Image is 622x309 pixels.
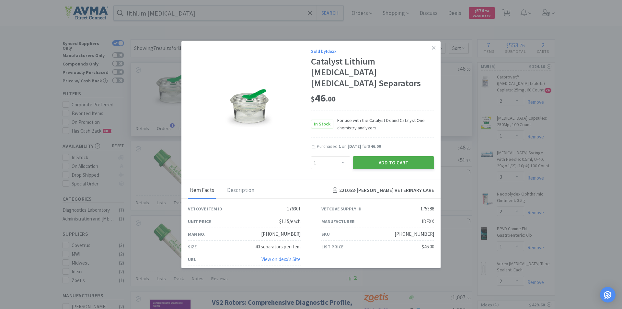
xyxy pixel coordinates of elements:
[330,186,434,195] h4: 221058 - [PERSON_NAME] VETERINARY CARE
[261,256,301,262] a: View onIdexx's Site
[188,256,196,263] div: URL
[287,205,301,213] div: 176301
[188,231,205,238] div: Man No.
[188,183,216,199] div: Item Facts
[311,48,434,55] div: Sold by Idexx
[225,183,256,199] div: Description
[225,84,274,133] img: c30f797afefe41889bc8c61ae9addb17_175388.png
[311,91,336,104] span: 46
[311,56,434,89] div: Catalyst Lithium [MEDICAL_DATA] [MEDICAL_DATA] Separators
[321,231,330,238] div: SKU
[188,243,197,250] div: Size
[311,94,315,103] span: $
[339,143,341,149] span: 1
[321,243,343,250] div: List Price
[333,117,434,131] span: For use with the Catalyst Dx and Catalyst One chemistry analyzers
[353,156,434,169] button: Add to Cart
[255,243,301,251] div: 40 separators per item
[422,243,434,251] div: $46.00
[368,143,381,149] span: $46.00
[321,205,362,212] div: Vetcove Supply ID
[311,120,333,128] span: In Stock
[326,94,336,103] span: . 00
[420,205,434,213] div: 175388
[422,218,434,225] div: IDEXX
[600,287,616,303] div: Open Intercom Messenger
[261,230,301,238] div: [PHONE_NUMBER]
[188,205,222,212] div: Vetcove Item ID
[279,218,301,225] div: $1.15/each
[188,218,211,225] div: Unit Price
[321,218,355,225] div: Manufacturer
[348,143,361,149] span: [DATE]
[317,143,434,150] div: Purchased on for
[395,230,434,238] div: [PHONE_NUMBER]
